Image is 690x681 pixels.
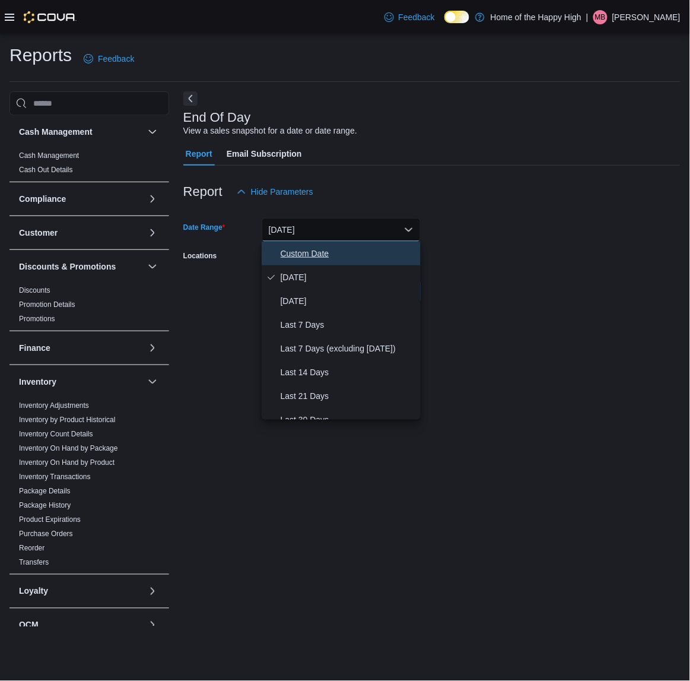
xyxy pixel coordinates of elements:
a: Discounts [19,286,50,294]
img: Cova [24,11,77,23]
div: Cash Management [9,148,169,182]
button: Discounts & Promotions [145,259,160,274]
button: Compliance [19,193,143,205]
h3: Compliance [19,193,66,205]
h3: Inventory [19,376,56,388]
p: [PERSON_NAME] [612,10,681,24]
span: Hide Parameters [251,186,313,198]
button: Finance [145,341,160,355]
input: Dark Mode [444,11,469,23]
span: Package History [19,501,71,510]
div: Select listbox [262,242,421,420]
button: Loyalty [145,584,160,598]
button: OCM [19,619,143,631]
h3: Discounts & Promotions [19,261,116,273]
span: Cash Out Details [19,165,73,175]
a: Inventory On Hand by Package [19,444,118,452]
span: MB [595,10,606,24]
button: Hide Parameters [232,180,318,204]
h3: Report [183,185,222,199]
span: Reorder [19,543,44,553]
span: Promotions [19,314,55,324]
a: Promotion Details [19,300,75,309]
a: Package Details [19,487,71,495]
span: Last 7 Days [281,318,416,332]
span: Report [186,142,212,166]
div: Mike Beissel [593,10,608,24]
button: Discounts & Promotions [19,261,143,273]
button: Inventory [19,376,143,388]
a: Inventory Count Details [19,430,93,438]
p: Home of the Happy High [491,10,581,24]
a: Inventory On Hand by Product [19,458,115,467]
label: Date Range [183,223,225,232]
span: Inventory On Hand by Package [19,444,118,453]
button: Customer [19,227,143,239]
h3: End Of Day [183,110,251,125]
p: | [586,10,589,24]
span: Last 21 Days [281,389,416,403]
button: Next [183,91,198,106]
a: Cash Management [19,151,79,160]
a: Reorder [19,544,44,552]
button: Finance [19,342,143,354]
a: Purchase Orders [19,530,73,538]
span: [DATE] [281,294,416,308]
h3: Loyalty [19,585,48,597]
a: Inventory Transactions [19,473,91,481]
span: Last 7 Days (excluding [DATE]) [281,341,416,356]
span: Last 14 Days [281,365,416,379]
a: Package History [19,501,71,509]
h3: Customer [19,227,58,239]
a: Cash Out Details [19,166,73,174]
div: Inventory [9,398,169,574]
h3: Finance [19,342,50,354]
label: Locations [183,251,217,261]
span: [DATE] [281,270,416,284]
a: Feedback [79,47,139,71]
button: Customer [145,226,160,240]
button: Cash Management [19,126,143,138]
button: Compliance [145,192,160,206]
span: Last 30 Days [281,413,416,427]
a: Promotions [19,315,55,323]
span: Discounts [19,286,50,295]
button: OCM [145,618,160,632]
button: Inventory [145,375,160,389]
button: Cash Management [145,125,160,139]
a: Product Expirations [19,515,81,524]
h1: Reports [9,43,72,67]
button: Loyalty [19,585,143,597]
div: View a sales snapshot for a date or date range. [183,125,357,137]
span: Email Subscription [227,142,302,166]
span: Feedback [98,53,134,65]
span: Feedback [399,11,435,23]
a: Transfers [19,558,49,566]
span: Custom Date [281,246,416,261]
a: Feedback [380,5,440,29]
div: Discounts & Promotions [9,283,169,331]
button: [DATE] [262,218,421,242]
span: Package Details [19,486,71,496]
a: Inventory Adjustments [19,401,89,410]
h3: OCM [19,619,39,631]
span: Transfers [19,558,49,567]
span: Inventory Count Details [19,429,93,439]
h3: Cash Management [19,126,93,138]
a: Inventory by Product Historical [19,416,116,424]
